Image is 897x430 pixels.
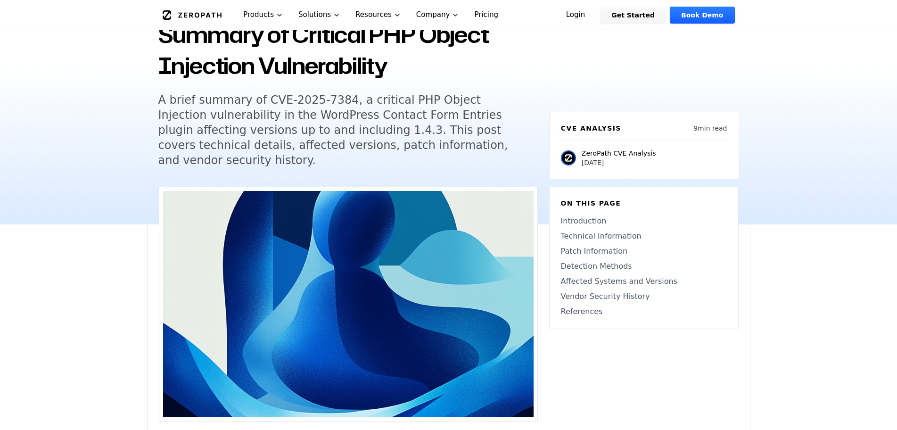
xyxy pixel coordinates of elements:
a: Book Demo [670,7,734,24]
h5: A brief summary of CVE-2025-7384, a critical PHP Object Injection vulnerability in the WordPress ... [158,92,520,168]
h6: CVE Analysis [561,124,621,133]
img: WordPress Contact Form Entries Plugin CVE-2025-7384: Brief Summary of Critical PHP Object Injecti... [163,191,534,417]
a: Get Started [600,7,666,24]
a: Vendor Security History [561,291,727,302]
p: ZeroPath CVE Analysis [582,149,656,158]
a: Technical Information [561,231,727,242]
p: [DATE] [582,158,656,167]
a: Detection Methods [561,261,727,272]
a: Affected Systems and Versions [561,276,727,287]
a: Patch Information [561,246,727,257]
p: 9 min read [693,124,727,133]
h6: On this page [561,198,727,208]
a: Introduction [561,215,727,227]
a: References [561,306,727,317]
a: Login [555,7,597,24]
img: ZeroPath CVE Analysis [561,150,576,165]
